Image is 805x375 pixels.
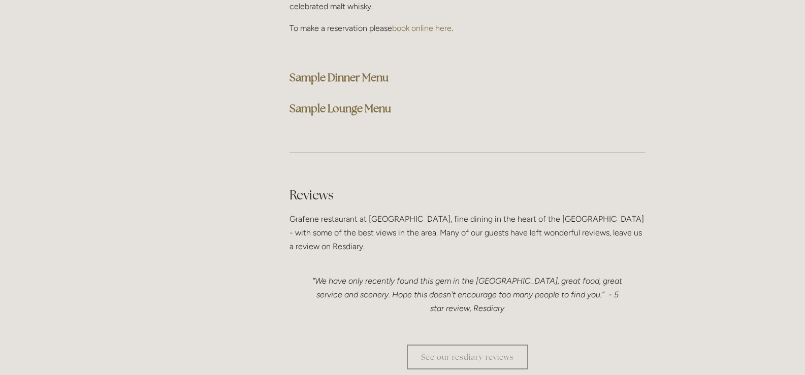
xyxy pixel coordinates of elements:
a: Sample Lounge Menu [289,101,391,115]
a: See our resdiary reviews [407,345,528,369]
a: Sample Dinner Menu [289,71,389,84]
h2: Reviews [289,186,646,204]
a: book online here [392,23,452,33]
p: To make a reservation please . [289,21,646,35]
p: “We have only recently found this gem in the [GEOGRAPHIC_DATA], great food, great service and sce... [310,274,625,316]
p: Grafene restaurant at [GEOGRAPHIC_DATA], fine dining in the heart of the [GEOGRAPHIC_DATA] - with... [289,212,646,254]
